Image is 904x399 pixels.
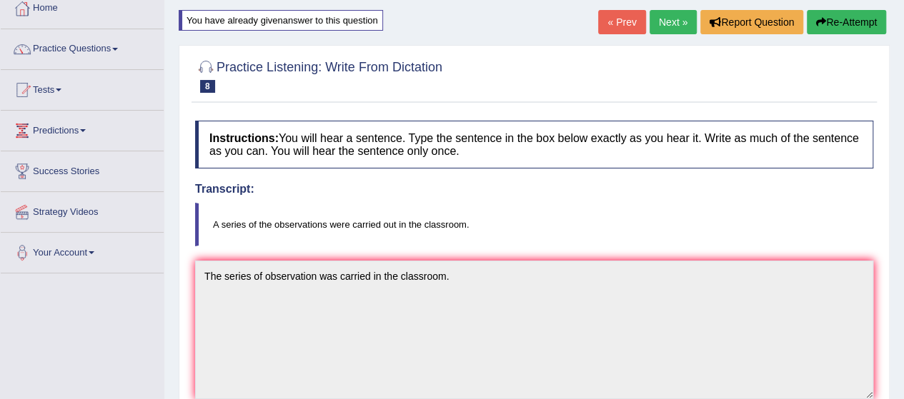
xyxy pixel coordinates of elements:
a: Your Account [1,233,164,268]
a: Tests [1,70,164,106]
span: 8 [200,80,215,93]
b: Instructions: [209,132,279,144]
div: You have already given answer to this question [179,10,383,31]
button: Report Question [700,10,803,34]
h2: Practice Listening: Write From Dictation [195,57,442,93]
h4: You will hear a sentence. Type the sentence in the box below exactly as you hear it. Write as muc... [195,121,873,168]
blockquote: A series of the observations were carried out in the classroom. [195,203,873,246]
h4: Transcript: [195,183,873,196]
button: Re-Attempt [807,10,886,34]
a: Strategy Videos [1,192,164,228]
a: Predictions [1,111,164,146]
a: Next » [650,10,697,34]
a: Success Stories [1,151,164,187]
a: Practice Questions [1,29,164,65]
a: « Prev [598,10,645,34]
